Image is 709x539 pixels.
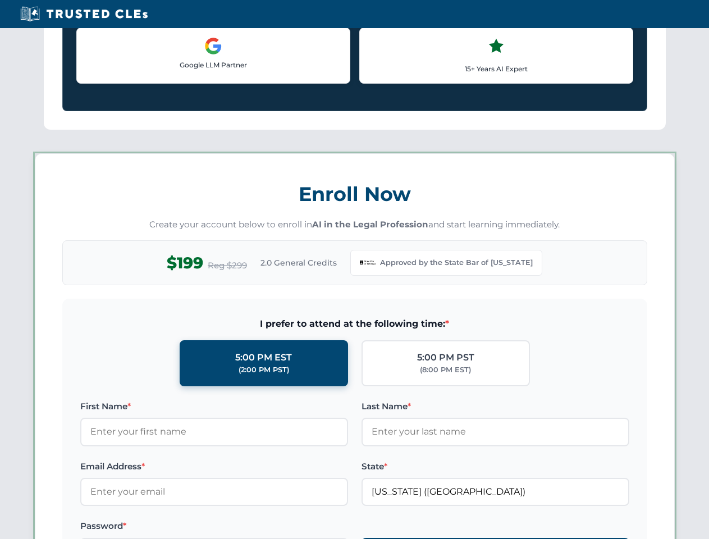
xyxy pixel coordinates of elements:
p: Create your account below to enroll in and start learning immediately. [62,218,647,231]
p: 15+ Years AI Expert [369,63,624,74]
input: Enter your email [80,478,348,506]
span: $199 [167,250,203,276]
label: State [362,460,629,473]
div: (2:00 PM PST) [239,364,289,376]
label: Last Name [362,400,629,413]
span: I prefer to attend at the following time: [80,317,629,331]
input: Enter your last name [362,418,629,446]
p: Google LLM Partner [86,60,341,70]
img: Google [204,37,222,55]
label: Email Address [80,460,348,473]
div: 5:00 PM EST [235,350,292,365]
span: 2.0 General Credits [260,257,337,269]
span: Reg $299 [208,259,247,272]
h3: Enroll Now [62,176,647,212]
div: (8:00 PM EST) [420,364,471,376]
span: Approved by the State Bar of [US_STATE] [380,257,533,268]
label: First Name [80,400,348,413]
input: Enter your first name [80,418,348,446]
input: Georgia (GA) [362,478,629,506]
label: Password [80,519,348,533]
strong: AI in the Legal Profession [312,219,428,230]
img: Trusted CLEs [17,6,151,22]
div: 5:00 PM PST [417,350,474,365]
img: Georgia Bar [360,255,376,271]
